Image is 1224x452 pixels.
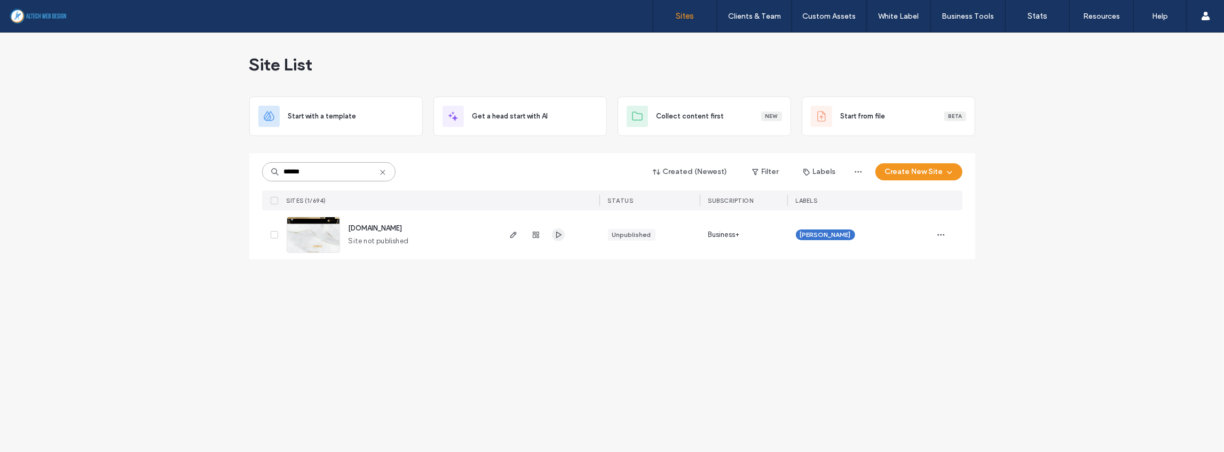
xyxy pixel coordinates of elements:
[879,12,919,21] label: White Label
[942,12,994,21] label: Business Tools
[944,112,966,121] div: Beta
[676,11,694,21] label: Sites
[741,163,789,180] button: Filter
[875,163,962,180] button: Create New Site
[1083,12,1120,21] label: Resources
[249,54,313,75] span: Site List
[612,230,651,240] div: Unpublished
[1028,11,1047,21] label: Stats
[803,12,856,21] label: Custom Assets
[249,97,423,136] div: Start with a template
[796,197,818,204] span: LABELS
[644,163,737,180] button: Created (Newest)
[472,111,548,122] span: Get a head start with AI
[288,111,357,122] span: Start with a template
[287,197,327,204] span: SITES (1/694)
[841,111,886,122] span: Start from file
[433,97,607,136] div: Get a head start with AI
[618,97,791,136] div: Collect content firstNew
[708,229,740,240] span: Business+
[761,112,782,121] div: New
[23,7,52,17] span: Ayuda
[728,12,781,21] label: Clients & Team
[349,224,402,232] a: [DOMAIN_NAME]
[1152,12,1168,21] label: Help
[708,197,754,204] span: SUBSCRIPTION
[794,163,846,180] button: Labels
[657,111,724,122] span: Collect content first
[802,97,975,136] div: Start from fileBeta
[800,230,851,240] span: [PERSON_NAME]
[349,236,409,247] span: Site not published
[608,197,634,204] span: STATUS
